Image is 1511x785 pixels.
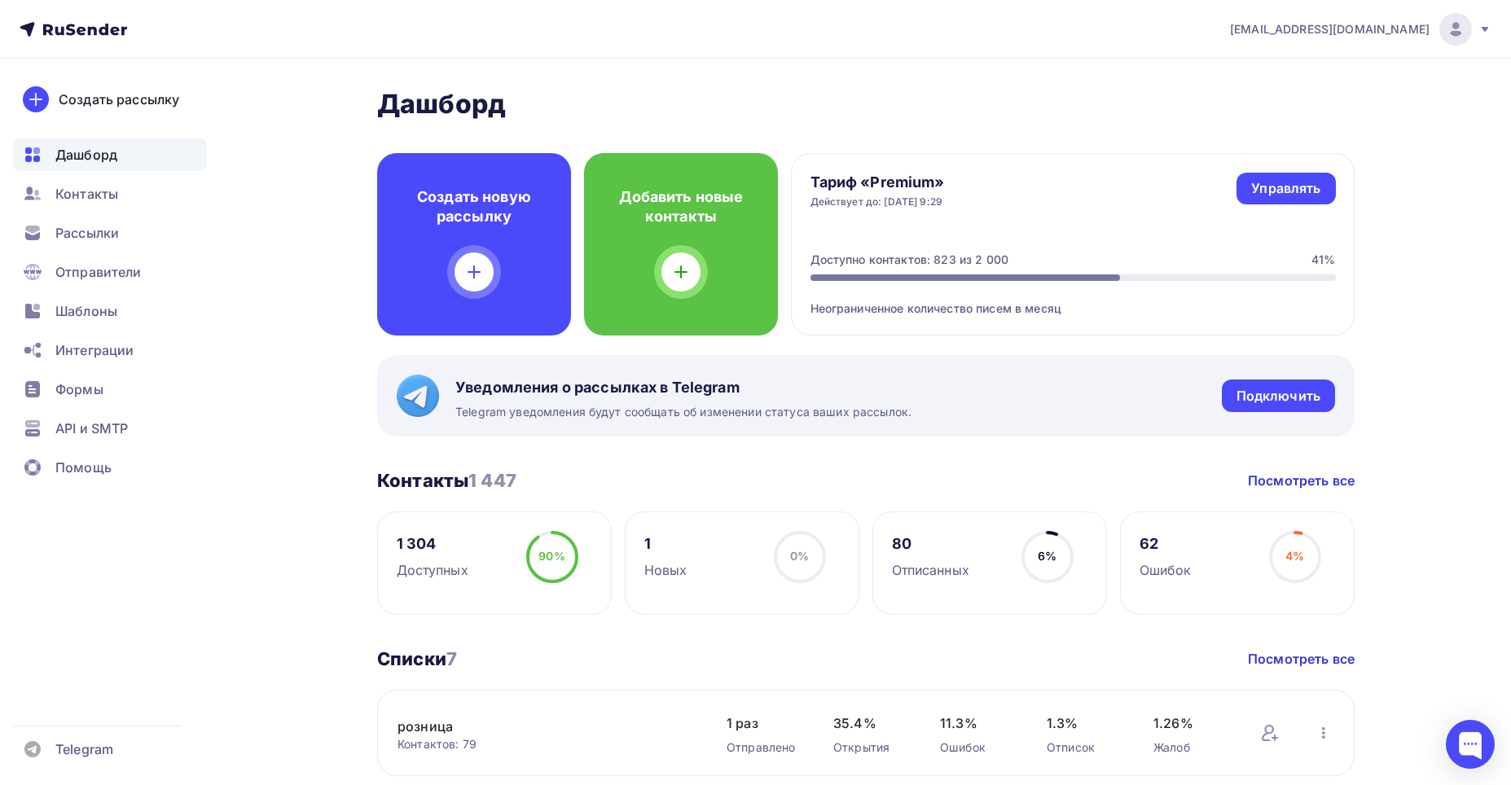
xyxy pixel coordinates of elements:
[55,262,142,282] span: Отправители
[55,379,103,399] span: Формы
[13,138,207,171] a: Дашборд
[538,549,564,563] span: 90%
[1285,549,1304,563] span: 4%
[403,187,545,226] h4: Создать новую рассылку
[644,560,687,580] div: Новых
[397,560,468,580] div: Доступных
[1230,13,1491,46] a: [EMAIL_ADDRESS][DOMAIN_NAME]
[59,90,179,109] div: Создать рассылку
[1153,713,1228,733] span: 1.26%
[398,736,694,752] div: Контактов: 79
[810,173,945,192] h4: Тариф «Premium»
[892,534,969,554] div: 80
[55,340,134,360] span: Интеграции
[55,184,118,204] span: Контакты
[727,713,801,733] span: 1 раз
[13,256,207,288] a: Отправители
[13,217,207,249] a: Рассылки
[1140,560,1192,580] div: Ошибок
[377,647,457,670] h3: Списки
[1251,179,1320,198] div: Управлять
[1311,252,1335,268] div: 41%
[1230,21,1430,37] span: [EMAIL_ADDRESS][DOMAIN_NAME]
[55,739,113,759] span: Telegram
[610,187,752,226] h4: Добавить новые контакты
[455,378,911,397] span: Уведомления о рассылках в Telegram
[455,404,911,420] span: Telegram уведомления будут сообщать об изменении статуса ваших рассылок.
[55,458,112,477] span: Помощь
[833,713,907,733] span: 35.4%
[790,549,809,563] span: 0%
[55,419,128,438] span: API и SMTP
[1236,387,1320,406] div: Подключить
[55,301,117,321] span: Шаблоны
[810,281,1336,317] div: Неограниченное количество писем в месяц
[1153,739,1228,756] div: Жалоб
[13,373,207,406] a: Формы
[397,534,468,554] div: 1 304
[810,252,1008,268] div: Доступно контактов: 823 из 2 000
[55,223,119,243] span: Рассылки
[1047,739,1121,756] div: Отписок
[1248,471,1355,490] a: Посмотреть все
[13,178,207,210] a: Контакты
[892,560,969,580] div: Отписанных
[940,713,1014,733] span: 11.3%
[940,739,1014,756] div: Ошибок
[1248,649,1355,669] a: Посмотреть все
[13,295,207,327] a: Шаблоны
[833,739,907,756] div: Открытия
[446,648,457,669] span: 7
[1140,534,1192,554] div: 62
[377,88,1355,121] h2: Дашборд
[644,534,687,554] div: 1
[1038,549,1056,563] span: 6%
[377,469,516,492] h3: Контакты
[468,470,516,491] span: 1 447
[398,717,674,736] a: розница
[1047,713,1121,733] span: 1.3%
[727,739,801,756] div: Отправлено
[810,195,945,208] div: Действует до: [DATE] 9:29
[55,145,117,164] span: Дашборд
